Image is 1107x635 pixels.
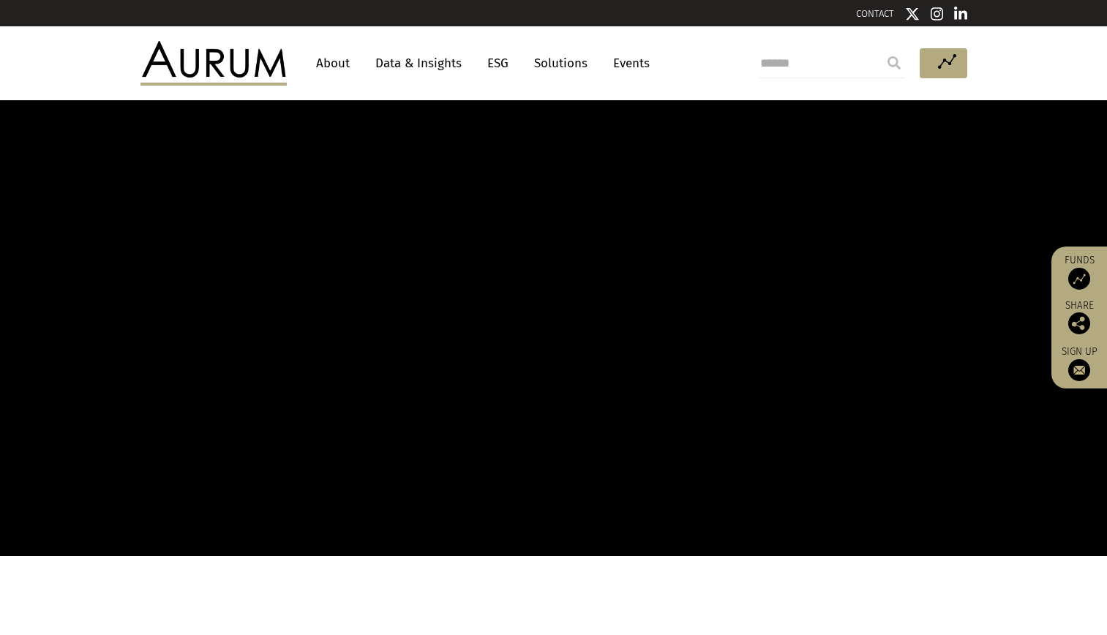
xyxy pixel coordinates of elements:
[1059,254,1100,290] a: Funds
[931,7,944,21] img: Instagram icon
[1068,312,1090,334] img: Share this post
[368,50,469,77] a: Data & Insights
[856,8,894,19] a: CONTACT
[480,50,516,77] a: ESG
[1068,268,1090,290] img: Access Funds
[1059,345,1100,381] a: Sign up
[1059,301,1100,334] div: Share
[879,48,909,78] input: Submit
[954,7,967,21] img: Linkedin icon
[140,41,287,85] img: Aurum
[606,50,650,77] a: Events
[309,50,357,77] a: About
[527,50,595,77] a: Solutions
[1068,359,1090,381] img: Sign up to our newsletter
[905,7,920,21] img: Twitter icon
